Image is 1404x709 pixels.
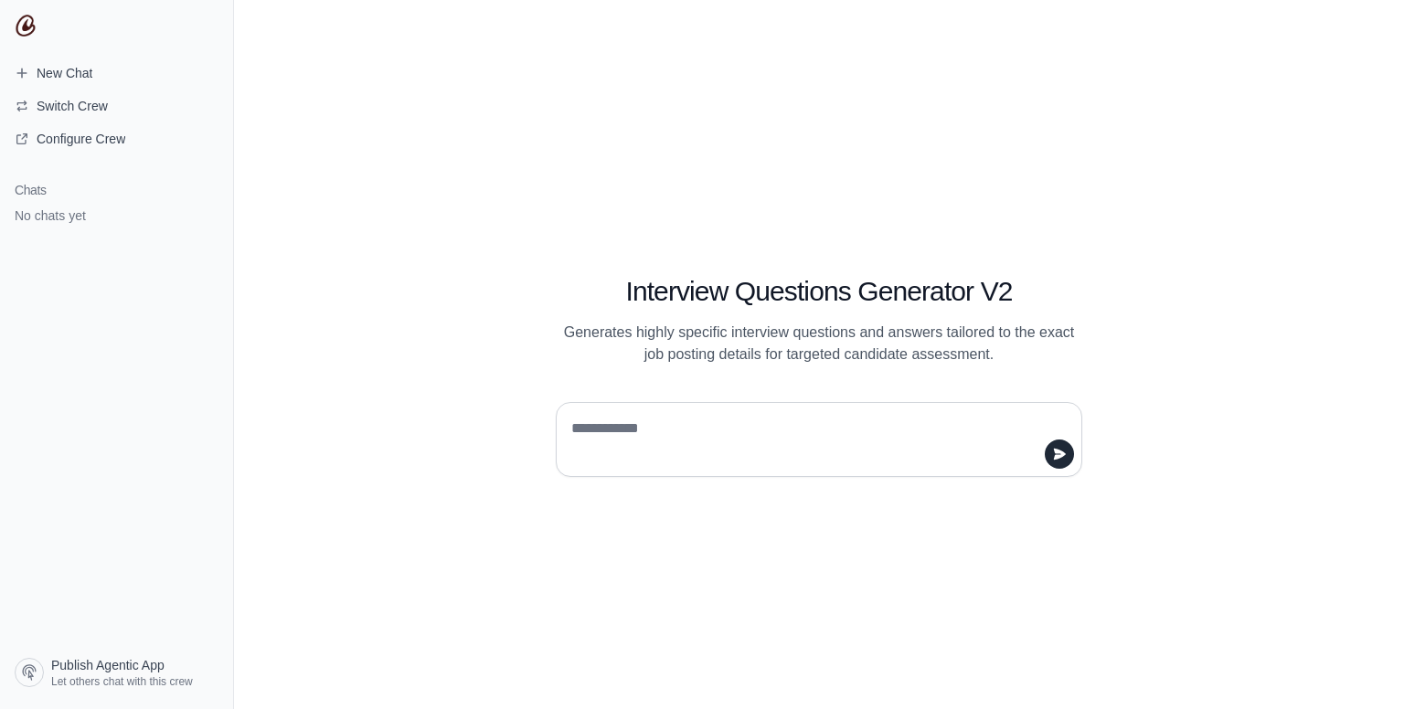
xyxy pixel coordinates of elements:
img: CrewAI Logo [15,15,37,37]
a: Configure Crew [7,124,226,153]
button: Switch Crew [7,91,226,121]
span: Configure Crew [37,130,125,148]
p: Generates highly specific interview questions and answers tailored to the exact job posting detai... [556,322,1082,365]
h1: Interview Questions Generator V2 [556,275,1082,308]
span: Publish Agentic App [51,656,165,674]
span: Switch Crew [37,97,108,115]
a: Publish Agentic App Let others chat with this crew [7,651,226,694]
span: Let others chat with this crew [51,674,193,689]
span: New Chat [37,64,92,82]
a: New Chat [7,58,226,88]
